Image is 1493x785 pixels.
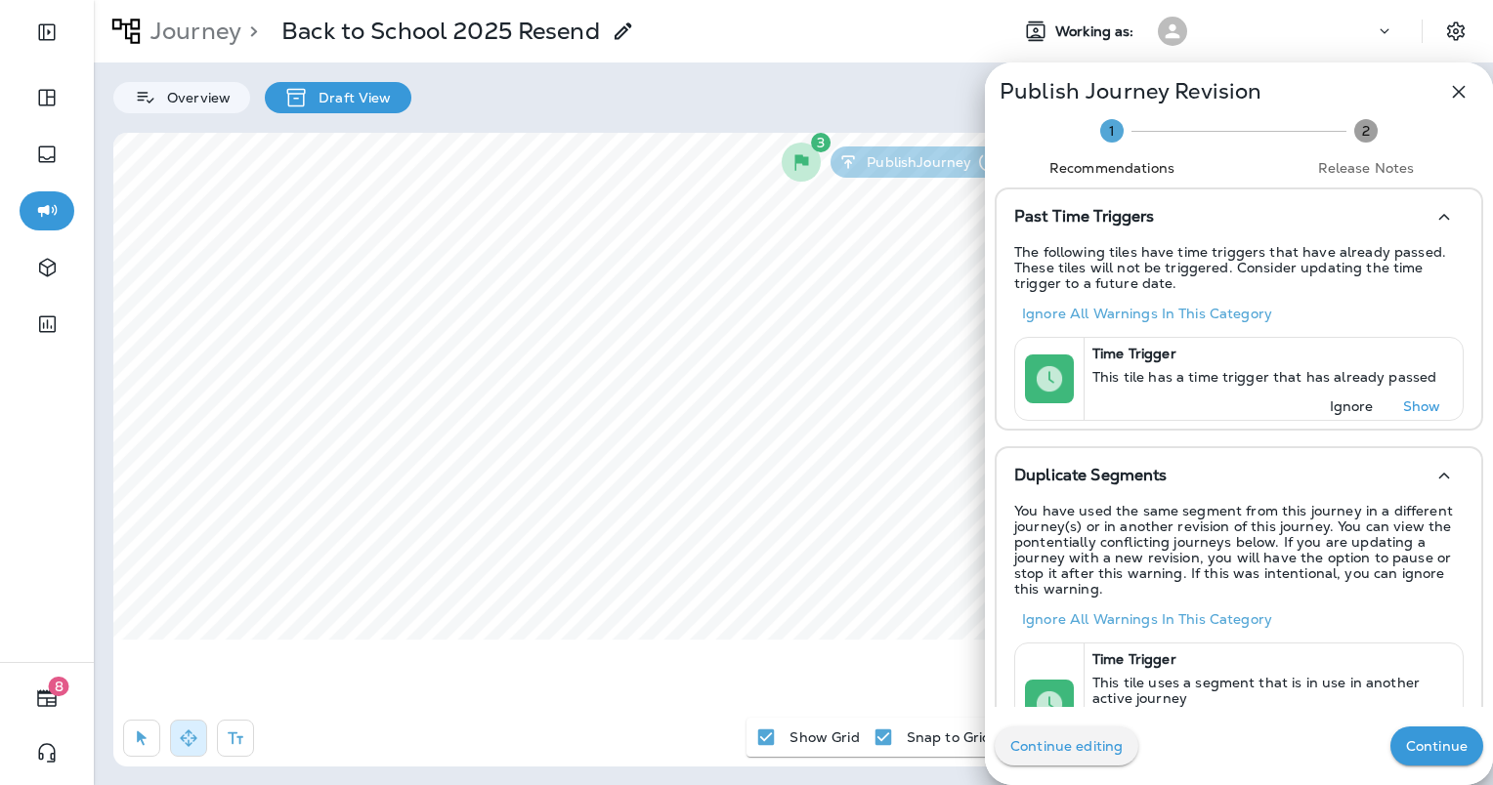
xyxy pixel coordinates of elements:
p: Continue editing [1010,738,1123,754]
p: Continue [1406,738,1468,754]
p: Duplicate Segments [1014,468,1168,483]
button: Ignore all warnings in this category [1014,299,1280,329]
p: You have used the same segment from this journey in a different journey(s) or in another revision... [1014,503,1464,597]
p: Time Trigger [1092,651,1445,667]
p: Ignore [1330,398,1374,414]
p: Show [1403,398,1441,414]
p: Publish Journey Revision [1000,84,1261,100]
button: Continue [1390,726,1483,765]
text: 2 [1362,122,1370,140]
p: This tile has a time trigger that has already passed [1092,369,1445,385]
p: This tile uses a segment that is in use in another active journey [1092,675,1445,706]
p: The following tiles have time triggers that have already passed. These tiles will not be triggere... [1014,244,1464,291]
span: Release Notes [1247,158,1485,178]
p: Time Trigger [1092,346,1445,361]
span: Recommendations [993,158,1231,178]
button: Show [1390,392,1453,420]
text: 1 [1109,122,1115,140]
button: Continue editing [995,726,1138,765]
p: Past Time Triggers [1014,209,1155,225]
button: Ignore all warnings in this category [1014,604,1280,635]
button: Ignore [1320,392,1383,420]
